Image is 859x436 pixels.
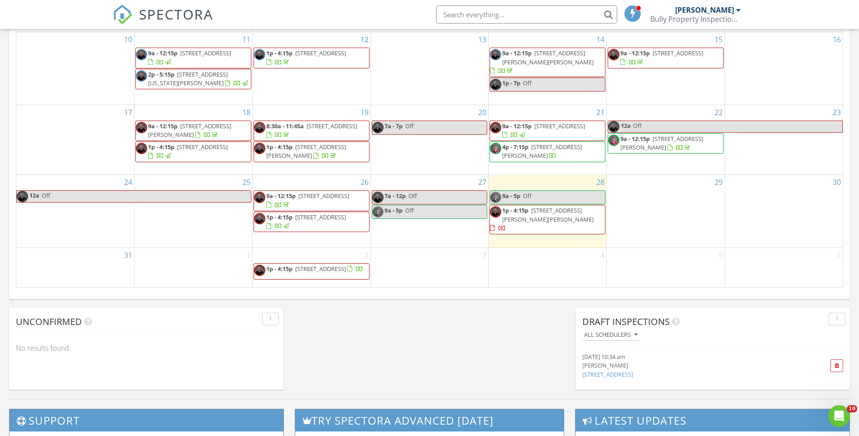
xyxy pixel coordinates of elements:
span: 1p - 4:15p [266,49,293,57]
td: Go to September 1, 2025 [134,247,253,287]
span: 7a - 12p [384,192,406,200]
a: 1p - 4:15p [STREET_ADDRESS] [266,265,363,273]
a: Go to September 4, 2025 [599,248,606,262]
img: br.jpg [254,49,265,60]
a: Go to September 6, 2025 [835,248,843,262]
img: image03.png [490,143,501,154]
a: SPECTORA [113,12,213,31]
td: Go to August 21, 2025 [489,105,607,175]
a: 1p - 4:15p [STREET_ADDRESS][PERSON_NAME][PERSON_NAME] [489,205,605,234]
a: 9a - 12:15p [STREET_ADDRESS] [266,192,349,208]
div: All schedulers [584,332,638,338]
span: 1p - 4:15p [266,213,293,221]
span: Off [42,191,50,199]
span: [STREET_ADDRESS][PERSON_NAME][PERSON_NAME] [502,49,594,66]
a: Go to August 18, 2025 [240,105,252,120]
img: br.jpg [17,191,28,202]
td: Go to August 14, 2025 [489,32,607,105]
td: Go to September 6, 2025 [725,247,843,287]
span: [STREET_ADDRESS][US_STATE][PERSON_NAME] [148,70,228,87]
span: Off [405,122,414,130]
a: [DATE] 10:34 am [PERSON_NAME] [STREET_ADDRESS] [582,353,800,379]
a: Go to August 25, 2025 [240,175,252,189]
span: 9a - 12:15p [266,192,296,200]
a: Go to August 12, 2025 [359,32,370,47]
a: 1p - 4:15p [STREET_ADDRESS] [254,48,370,68]
a: Go to September 1, 2025 [245,248,252,262]
a: 1p - 4:15p [STREET_ADDRESS] [135,141,251,162]
img: br.jpg [136,143,147,154]
h3: Latest Updates [576,409,849,431]
td: Go to August 13, 2025 [370,32,489,105]
a: [STREET_ADDRESS] [582,370,633,378]
a: 1p - 4:15p [STREET_ADDRESS] [254,263,370,280]
a: Go to August 29, 2025 [713,175,725,189]
img: image03.png [608,135,619,146]
div: [DATE] 10:34 am [582,353,800,361]
a: 1p - 4:15p [STREET_ADDRESS][PERSON_NAME] [254,141,370,162]
span: 2p - 5:15p [148,70,174,78]
a: 9a - 12:15p [STREET_ADDRESS] [148,49,231,66]
a: 8:30a - 11:45a [STREET_ADDRESS] [266,122,357,139]
a: Go to August 11, 2025 [240,32,252,47]
a: 9a - 12:15p [STREET_ADDRESS] [489,121,605,141]
a: 8:30a - 11:45a [STREET_ADDRESS] [254,121,370,141]
img: image03.png [490,192,501,203]
span: 1p - 4:15p [502,206,528,214]
a: 2p - 5:15p [STREET_ADDRESS][US_STATE][PERSON_NAME] [135,69,251,89]
span: Off [523,79,532,87]
span: [STREET_ADDRESS][PERSON_NAME] [266,143,346,160]
span: 9a - 12:15p [148,122,178,130]
img: br.jpg [490,206,501,218]
h3: Support [10,409,283,431]
img: br.jpg [254,213,265,224]
span: 9a - 12:15p [502,49,532,57]
a: Go to August 31, 2025 [122,248,134,262]
span: 9a - 5p [384,206,403,214]
td: Go to September 4, 2025 [489,247,607,287]
td: Go to August 28, 2025 [489,175,607,247]
a: Go to August 28, 2025 [595,175,606,189]
td: Go to August 23, 2025 [725,105,843,175]
span: [STREET_ADDRESS] [177,143,228,151]
span: 1p - 4:15p [266,265,293,273]
span: 9a - 12:15p [148,49,178,57]
a: 1p - 4:15p [STREET_ADDRESS][PERSON_NAME] [266,143,346,160]
a: 9a - 12:15p [STREET_ADDRESS][PERSON_NAME][PERSON_NAME] [489,48,605,77]
span: [STREET_ADDRESS][PERSON_NAME] [502,143,582,160]
img: br.jpg [136,122,147,133]
span: 12a [620,121,631,132]
span: Off [633,121,642,130]
span: 1p - 4:15p [148,143,174,151]
td: Go to September 3, 2025 [370,247,489,287]
a: 1p - 4:15p [STREET_ADDRESS] [266,213,346,230]
span: [STREET_ADDRESS] [534,122,585,130]
a: Go to August 24, 2025 [122,175,134,189]
span: 9a - 12:15p [620,135,650,143]
a: Go to August 15, 2025 [713,32,725,47]
td: Go to August 19, 2025 [252,105,370,175]
td: Go to August 31, 2025 [16,247,134,287]
img: br.jpg [254,143,265,154]
a: Go to August 21, 2025 [595,105,606,120]
span: Unconfirmed [16,315,82,328]
img: The Best Home Inspection Software - Spectora [113,5,133,24]
td: Go to August 29, 2025 [607,175,725,247]
a: 9a - 12:15p [STREET_ADDRESS][PERSON_NAME] [135,121,251,141]
img: br.jpg [136,49,147,60]
img: br.jpg [490,49,501,60]
a: 1p - 4:15p [STREET_ADDRESS] [254,212,370,232]
a: 9a - 12:15p [STREET_ADDRESS] [135,48,251,68]
td: Go to August 10, 2025 [16,32,134,105]
td: Go to August 15, 2025 [607,32,725,105]
span: [STREET_ADDRESS] [180,49,231,57]
td: Go to August 11, 2025 [134,32,253,105]
img: br.jpg [490,122,501,133]
a: 9a - 12:15p [STREET_ADDRESS][PERSON_NAME] [148,122,231,139]
a: Go to August 19, 2025 [359,105,370,120]
td: Go to August 22, 2025 [607,105,725,175]
div: Bully Property Inspections LLC [650,15,741,24]
span: Off [523,192,532,200]
span: [STREET_ADDRESS] [653,49,703,57]
input: Search everything... [436,5,617,24]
